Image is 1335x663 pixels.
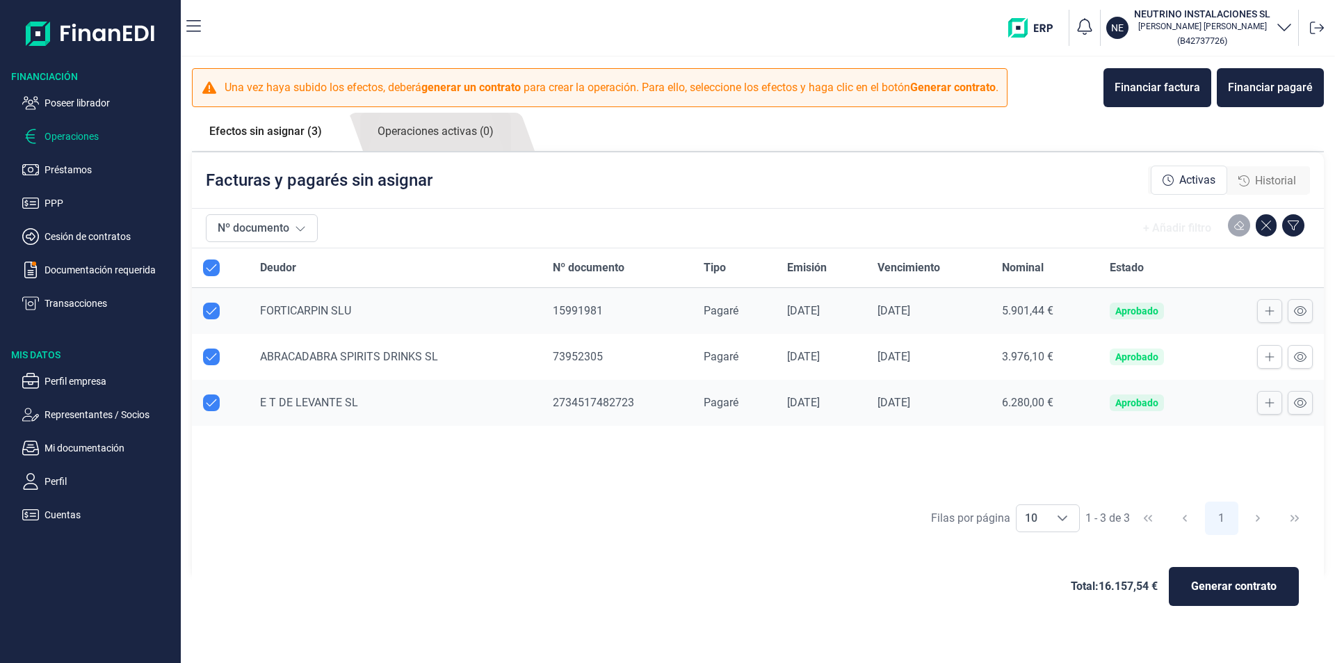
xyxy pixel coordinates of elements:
[44,506,175,523] p: Cuentas
[1134,21,1270,32] p: [PERSON_NAME] [PERSON_NAME]
[910,81,996,94] b: Generar contrato
[260,396,358,409] span: E T DE LEVANTE SL
[44,128,175,145] p: Operaciones
[260,304,351,317] span: FORTICARPIN SLU
[1191,578,1277,595] span: Generar contrato
[192,113,339,150] a: Efectos sin asignar (3)
[1227,167,1307,195] div: Historial
[1002,350,1087,364] div: 3.976,10 €
[1017,505,1046,532] span: 10
[1115,79,1200,96] div: Financiar factura
[704,259,726,276] span: Tipo
[44,406,175,423] p: Representantes / Socios
[26,11,156,56] img: Logo de aplicación
[1110,259,1144,276] span: Estado
[260,350,438,363] span: ABRACADABRA SPIRITS DRINKS SL
[1179,172,1215,189] span: Activas
[931,510,1010,527] div: Filas por página
[22,128,175,145] button: Operaciones
[22,295,175,312] button: Transacciones
[22,440,175,456] button: Mi documentación
[22,406,175,423] button: Representantes / Socios
[1169,567,1299,606] button: Generar contrato
[206,169,432,191] p: Facturas y pagarés sin asignar
[44,440,175,456] p: Mi documentación
[22,506,175,523] button: Cuentas
[44,161,175,178] p: Préstamos
[44,295,175,312] p: Transacciones
[553,259,624,276] span: Nº documento
[203,303,220,319] div: Row Unselected null
[22,228,175,245] button: Cesión de contratos
[44,228,175,245] p: Cesión de contratos
[877,304,979,318] div: [DATE]
[206,214,318,242] button: Nº documento
[22,262,175,278] button: Documentación requerida
[22,161,175,178] button: Préstamos
[22,195,175,211] button: PPP
[1131,502,1165,535] button: First Page
[44,195,175,211] p: PPP
[704,304,738,317] span: Pagaré
[1205,502,1238,535] button: Page 1
[44,95,175,111] p: Poseer librador
[877,350,979,364] div: [DATE]
[1106,7,1293,49] button: NENEUTRINO INSTALACIONES SL[PERSON_NAME] [PERSON_NAME](B42737726)
[1151,166,1227,195] div: Activas
[1278,502,1311,535] button: Last Page
[22,473,175,490] button: Perfil
[877,396,979,410] div: [DATE]
[553,350,603,363] span: 73952305
[1071,578,1158,595] span: Total: 16.157,54 €
[1002,304,1087,318] div: 5.901,44 €
[225,79,998,96] p: Una vez haya subido los efectos, deberá para crear la operación. Para ello, seleccione los efecto...
[44,373,175,390] p: Perfil empresa
[1134,7,1270,21] h3: NEUTRINO INSTALACIONES SL
[1217,68,1324,107] button: Financiar pagaré
[1085,513,1130,524] span: 1 - 3 de 3
[260,259,296,276] span: Deudor
[44,262,175,278] p: Documentación requerida
[704,396,738,409] span: Pagaré
[1228,79,1313,96] div: Financiar pagaré
[787,304,855,318] div: [DATE]
[1115,305,1158,317] div: Aprobado
[1111,21,1124,35] p: NE
[203,394,220,411] div: Row Unselected null
[203,349,220,365] div: Row Unselected null
[1002,259,1044,276] span: Nominal
[44,473,175,490] p: Perfil
[421,81,521,94] b: generar un contrato
[553,396,634,409] span: 2734517482723
[1241,502,1275,535] button: Next Page
[1115,397,1158,408] div: Aprobado
[360,113,511,151] a: Operaciones activas (0)
[1255,173,1296,189] span: Historial
[1168,502,1201,535] button: Previous Page
[22,95,175,111] button: Poseer librador
[203,259,220,276] div: All items selected
[1002,396,1087,410] div: 6.280,00 €
[704,350,738,363] span: Pagaré
[22,373,175,390] button: Perfil empresa
[877,259,940,276] span: Vencimiento
[1115,351,1158,362] div: Aprobado
[787,350,855,364] div: [DATE]
[553,304,603,317] span: 15991981
[1177,35,1227,46] small: Copiar cif
[1103,68,1211,107] button: Financiar factura
[1008,18,1063,38] img: erp
[787,259,827,276] span: Emisión
[1046,505,1079,532] div: Choose
[787,396,855,410] div: [DATE]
